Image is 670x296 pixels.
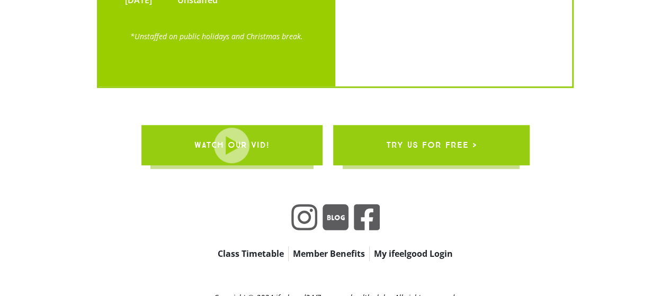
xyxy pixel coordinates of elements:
[289,246,369,261] a: Member Benefits
[141,125,322,165] a: WATCH OUR VID!
[333,125,529,165] a: try us for free >
[370,246,457,261] a: My ifeelgood Login
[213,246,288,261] a: Class Timetable
[194,130,269,160] span: WATCH OUR VID!
[155,246,515,261] nav: apbct__label_id__gravity_form
[386,130,476,160] span: try us for free >
[130,31,303,41] a: *Unstaffed on public holidays and Christmas break.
